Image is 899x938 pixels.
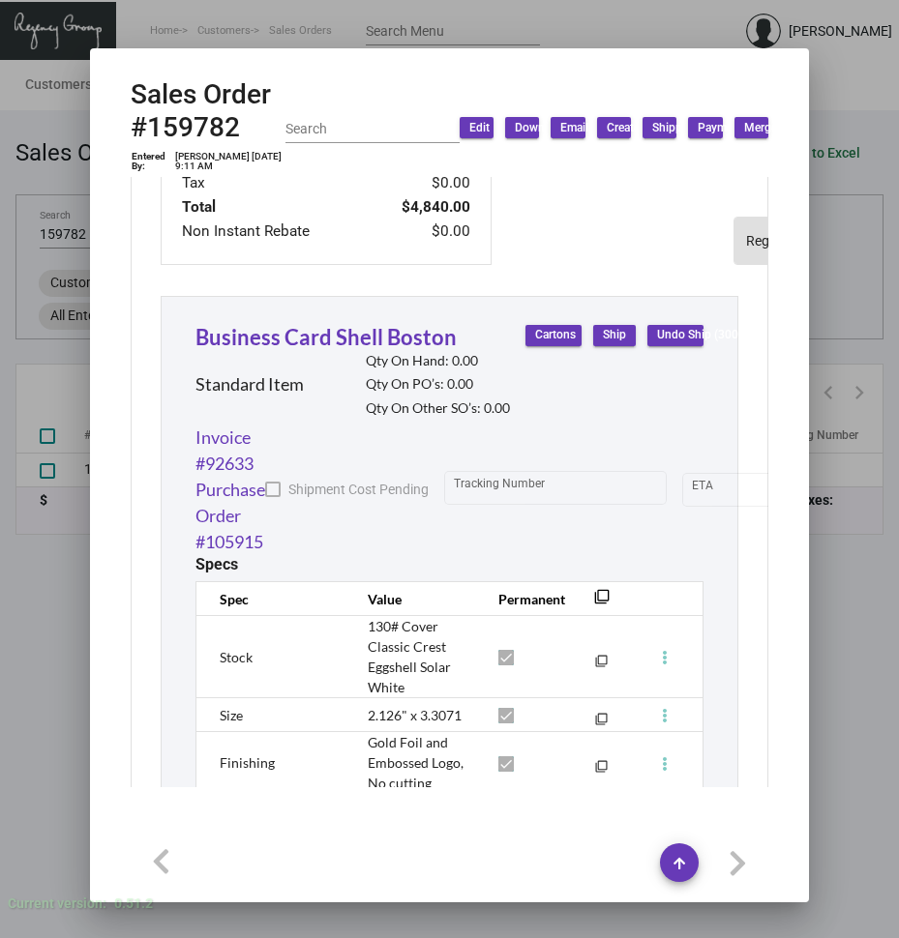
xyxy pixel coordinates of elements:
[174,151,285,172] td: [PERSON_NAME] [DATE] 9:11 AM
[525,325,582,346] button: Cartons
[734,218,836,264] button: Regular View
[131,78,285,143] h2: Sales Order #159782
[288,478,429,501] span: Shipment Cost Pending
[597,117,631,138] button: Create PO
[220,707,243,723] span: Size
[369,171,471,195] td: $0.00
[688,117,722,138] button: Payment Form
[366,400,510,417] h2: Qty On Other SO’s: 0.00
[131,151,174,172] td: Entered By:
[195,477,265,555] a: Purchase Order #105915
[595,659,608,671] mat-icon: filter_none
[515,120,567,136] span: Download
[195,555,238,573] h2: Specs
[181,195,369,220] td: Total
[220,649,253,665] span: Stock
[594,595,610,610] mat-icon: filter_none
[368,734,464,791] span: Gold Foil and Embossed Logo, No cutting
[348,582,479,616] th: Value
[8,894,106,914] div: Current version:
[505,117,539,138] button: Download
[595,764,608,777] mat-icon: filter_none
[469,120,490,136] span: Edit
[181,220,369,244] td: Non Instant Rebate
[369,195,471,220] td: $4,840.00
[369,220,471,244] td: $0.00
[657,327,756,343] span: Undo Ship (30000)
[366,376,510,393] h2: Qty On PO’s: 0.00
[593,325,636,346] button: Ship
[652,120,699,136] span: Shipping
[368,618,451,695] span: 130# Cover Classic Crest Eggshell Solar White
[692,482,752,497] input: Start date
[479,582,565,616] th: Permanent
[643,117,676,138] button: Shipping
[595,717,608,729] mat-icon: filter_none
[560,120,588,136] span: Email
[535,327,576,343] span: Cartons
[195,374,304,396] h2: Standard Item
[460,117,494,138] button: Edit
[647,325,704,346] button: Undo Ship (30000)
[698,120,773,136] span: Payment Form
[366,353,510,369] h2: Qty On Hand: 0.00
[551,117,584,138] button: Email
[734,117,768,138] button: Merge
[195,582,347,616] th: Spec
[181,171,369,195] td: Tax
[195,324,457,350] a: Business Card Shell Boston
[603,327,626,343] span: Ship
[744,120,777,136] span: Merge
[368,707,462,723] span: 2.126" x 3.3071
[220,754,275,771] span: Finishing
[114,894,153,914] div: 0.51.2
[607,120,658,136] span: Create PO
[195,425,265,477] a: Invoice #92633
